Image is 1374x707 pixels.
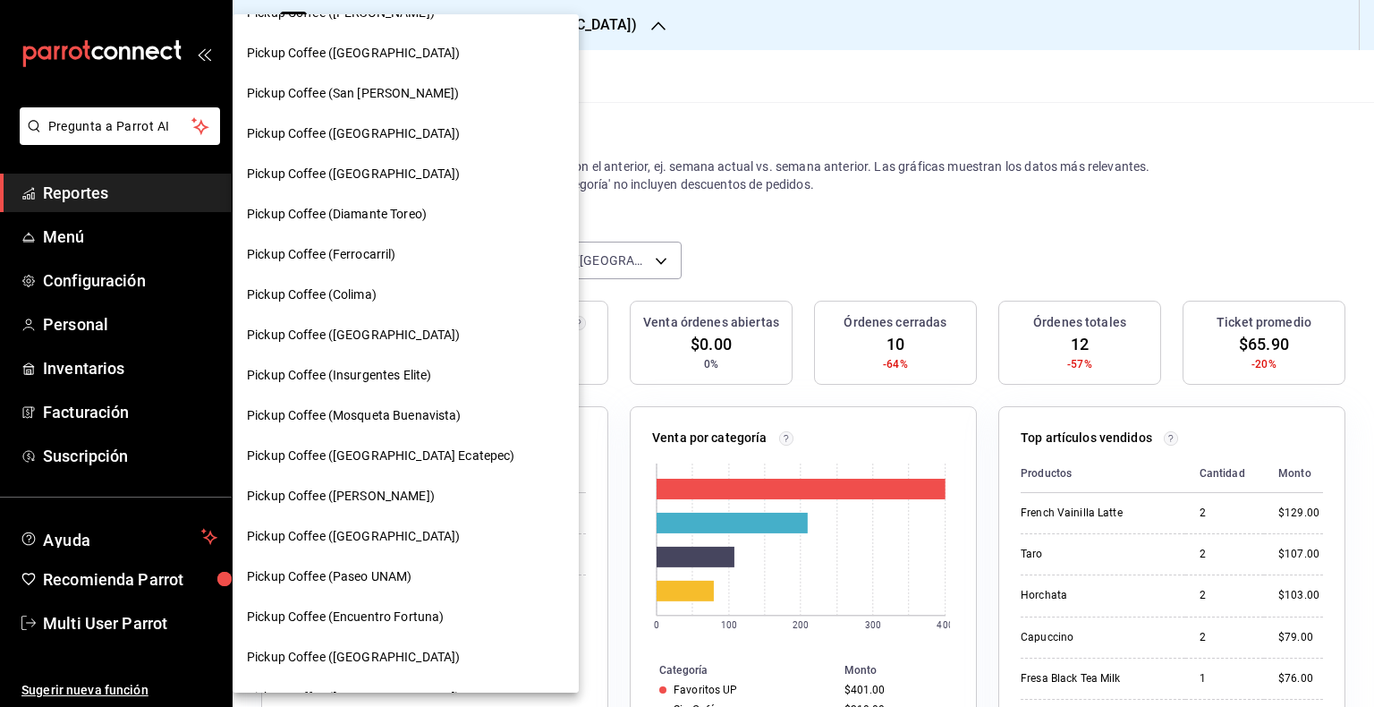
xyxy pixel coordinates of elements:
div: Pickup Coffee ([PERSON_NAME]) [233,476,579,516]
span: Pickup Coffee (Diamante Toreo) [247,205,427,224]
span: Pickup Coffee ([GEOGRAPHIC_DATA]) [247,326,460,345]
div: Pickup Coffee (Diamante Toreo) [233,194,579,234]
div: Pickup Coffee (Encuentro Fortuna) [233,597,579,637]
span: Pickup Coffee ([GEOGRAPHIC_DATA]) [247,165,460,183]
div: Pickup Coffee ([GEOGRAPHIC_DATA]) [233,33,579,73]
div: Pickup Coffee ([GEOGRAPHIC_DATA] Ecatepec) [233,436,579,476]
div: Pickup Coffee (Mosqueta Buenavista) [233,396,579,436]
div: Pickup Coffee ([GEOGRAPHIC_DATA]) [233,114,579,154]
div: Pickup Coffee (Ferrocarril) [233,234,579,275]
span: Pickup Coffee ([GEOGRAPHIC_DATA]) [247,527,460,546]
span: Pickup Coffee (Colima) [247,285,377,304]
span: Pickup Coffee ([GEOGRAPHIC_DATA]) [247,44,460,63]
span: Pickup Coffee (Mosqueta Buenavista) [247,406,462,425]
span: Pickup Coffee (Insurgentes Elite) [247,366,431,385]
div: Pickup Coffee ([GEOGRAPHIC_DATA]) [233,637,579,677]
span: Pickup Coffee ([GEOGRAPHIC_DATA]) [247,648,460,667]
span: Pickup Coffee (San [PERSON_NAME]) [247,84,459,103]
span: Pickup Coffee (Encuentro Fortuna) [247,608,444,626]
div: Pickup Coffee (Insurgentes Elite) [233,355,579,396]
span: Pickup Coffee ([GEOGRAPHIC_DATA]) [247,124,460,143]
span: Pickup Coffee ([GEOGRAPHIC_DATA]) [247,688,460,707]
div: Pickup Coffee ([GEOGRAPHIC_DATA]) [233,315,579,355]
div: Pickup Coffee (Paseo UNAM) [233,557,579,597]
span: Pickup Coffee ([GEOGRAPHIC_DATA] Ecatepec) [247,447,515,465]
div: Pickup Coffee (San [PERSON_NAME]) [233,73,579,114]
span: Pickup Coffee (Ferrocarril) [247,245,396,264]
span: Pickup Coffee (Paseo UNAM) [247,567,411,586]
div: Pickup Coffee ([GEOGRAPHIC_DATA]) [233,516,579,557]
span: Pickup Coffee ([PERSON_NAME]) [247,487,435,506]
div: Pickup Coffee (Colima) [233,275,579,315]
div: Pickup Coffee ([GEOGRAPHIC_DATA]) [233,154,579,194]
